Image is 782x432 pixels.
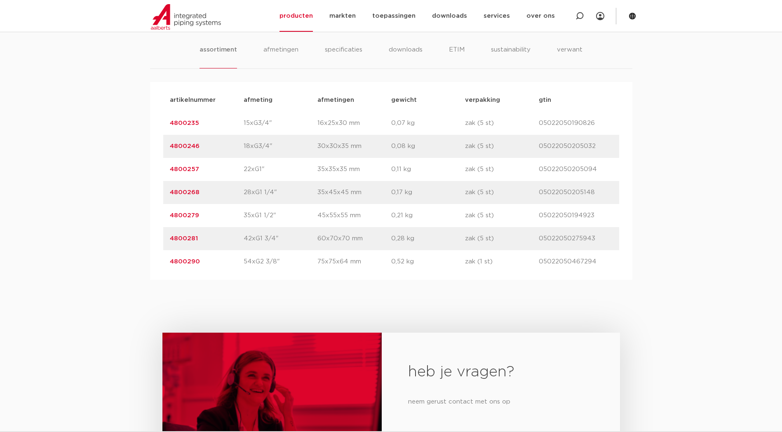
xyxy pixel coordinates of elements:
p: 16x25x30 mm [317,118,391,128]
p: gtin [539,95,613,105]
p: 35x45x45 mm [317,188,391,197]
p: 42xG1 3/4" [244,234,317,244]
p: 05022050275943 [539,234,613,244]
p: 0,52 kg [391,257,465,267]
p: zak (5 st) [465,188,539,197]
a: 4800281 [170,235,198,242]
p: 35xG1 1/2" [244,211,317,221]
a: 4800279 [170,212,199,218]
p: 15xG3/4" [244,118,317,128]
p: 28xG1 1/4" [244,188,317,197]
a: 4800290 [170,258,200,265]
p: 05022050467294 [539,257,613,267]
li: assortiment [200,45,237,68]
p: 0,17 kg [391,188,465,197]
a: 4800268 [170,189,200,195]
p: zak (5 st) [465,164,539,174]
p: verpakking [465,95,539,105]
p: artikelnummer [170,95,244,105]
li: specificaties [325,45,362,68]
p: zak (5 st) [465,234,539,244]
p: zak (1 st) [465,257,539,267]
h2: heb je vragen? [408,362,593,382]
p: 05022050205032 [539,141,613,151]
p: 22xG1" [244,164,317,174]
p: zak (5 st) [465,141,539,151]
p: 75x75x64 mm [317,257,391,267]
li: ETIM [449,45,465,68]
p: zak (5 st) [465,211,539,221]
li: verwant [557,45,582,68]
p: gewicht [391,95,465,105]
p: afmeting [244,95,317,105]
p: 0,21 kg [391,211,465,221]
p: 0,07 kg [391,118,465,128]
p: 60x70x70 mm [317,234,391,244]
p: 0,11 kg [391,164,465,174]
p: 05022050190826 [539,118,613,128]
p: neem gerust contact met ons op [408,395,593,409]
p: zak (5 st) [465,118,539,128]
p: 30x30x35 mm [317,141,391,151]
a: 4800257 [170,166,199,172]
a: 4800246 [170,143,200,149]
p: afmetingen [317,95,391,105]
p: 54xG2 3/8" [244,257,317,267]
p: 0,08 kg [391,141,465,151]
p: 05022050194923 [539,211,613,221]
p: 05022050205094 [539,164,613,174]
a: 4800235 [170,120,199,126]
li: sustainability [491,45,531,68]
li: afmetingen [263,45,298,68]
p: 05022050205148 [539,188,613,197]
p: 18xG3/4" [244,141,317,151]
p: 35x35x35 mm [317,164,391,174]
p: 45x55x55 mm [317,211,391,221]
p: 0,28 kg [391,234,465,244]
li: downloads [389,45,423,68]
